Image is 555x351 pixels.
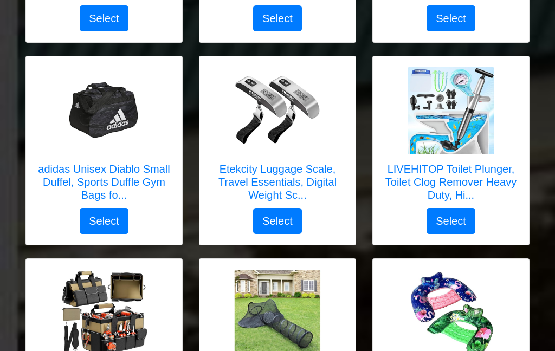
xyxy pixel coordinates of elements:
[37,163,171,202] h5: adidas Unisex Diablo Small Duffel, Sports Duffle Gym Bags fo...
[61,68,147,154] img: adidas Unisex Diablo Small Duffel, Sports Duffle Gym Bags for Men or Women, One Size
[427,209,475,235] button: Select
[210,68,345,209] a: Etekcity Luggage Scale, Travel Essentials, Digital Weight Scales for Travel Accessories, Portable...
[408,68,494,154] img: LIVEHITOP Toilet Plunger, Toilet Clog Remover Heavy Duty, High-Pressure Air Drain unclogger, Powe...
[210,163,345,202] h5: Etekcity Luggage Scale, Travel Essentials, Digital Weight Sc...
[253,6,302,32] button: Select
[427,6,475,32] button: Select
[80,209,128,235] button: Select
[80,6,128,32] button: Select
[384,68,518,209] a: LIVEHITOP Toilet Plunger, Toilet Clog Remover Heavy Duty, High-Pressure Air Drain unclogger, Powe...
[253,209,302,235] button: Select
[234,68,321,154] img: Etekcity Luggage Scale, Travel Essentials, Digital Weight Scales for Travel Accessories, Portable...
[37,68,171,209] a: adidas Unisex Diablo Small Duffel, Sports Duffle Gym Bags for Men or Women, One Size adidas Unise...
[384,163,518,202] h5: LIVEHITOP Toilet Plunger, Toilet Clog Remover Heavy Duty, Hi...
